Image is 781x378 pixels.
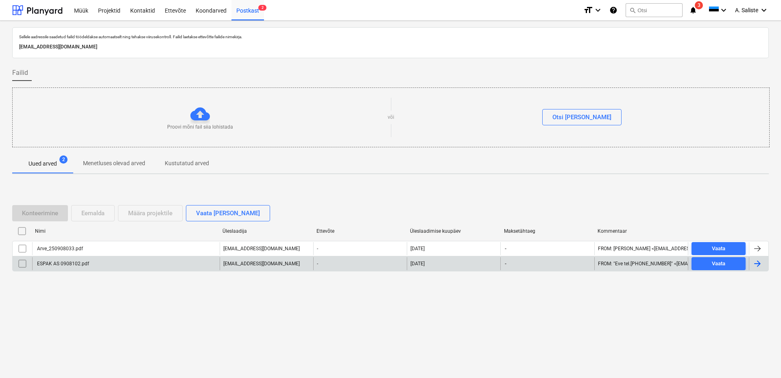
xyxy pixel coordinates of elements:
[167,124,233,131] p: Proovi mõni fail siia lohistada
[626,3,683,17] button: Otsi
[712,259,725,269] div: Vaata
[759,5,769,15] i: keyboard_arrow_down
[410,261,425,267] div: [DATE]
[165,159,209,168] p: Kustutatud arved
[258,5,266,11] span: 2
[313,257,407,270] div: -
[19,43,762,51] p: [EMAIL_ADDRESS][DOMAIN_NAME]
[593,5,603,15] i: keyboard_arrow_down
[609,5,617,15] i: Abikeskus
[629,7,636,13] span: search
[504,245,507,252] span: -
[186,205,270,221] button: Vaata [PERSON_NAME]
[583,5,593,15] i: format_size
[689,5,697,15] i: notifications
[692,257,746,270] button: Vaata
[695,1,703,9] span: 3
[712,244,725,253] div: Vaata
[552,112,611,122] div: Otsi [PERSON_NAME]
[388,114,394,121] p: või
[313,242,407,255] div: -
[36,261,89,267] div: ESPAK AS 0908102.pdf
[28,160,57,168] p: Uued arved
[12,87,770,147] div: Proovi mõni fail siia lohistadavõiOtsi [PERSON_NAME]
[196,208,260,218] div: Vaata [PERSON_NAME]
[223,245,300,252] p: [EMAIL_ADDRESS][DOMAIN_NAME]
[542,109,622,125] button: Otsi [PERSON_NAME]
[740,339,781,378] iframe: Chat Widget
[36,246,83,251] div: Arve_250908033.pdf
[719,5,729,15] i: keyboard_arrow_down
[410,246,425,251] div: [DATE]
[83,159,145,168] p: Menetluses olevad arved
[35,228,216,234] div: Nimi
[735,7,758,13] span: A. Saliste
[692,242,746,255] button: Vaata
[19,34,762,39] p: Sellele aadressile saadetud failid töödeldakse automaatselt ning tehakse viirusekontroll. Failid ...
[504,228,591,234] div: Maksetähtaeg
[410,228,497,234] div: Üleslaadimise kuupäev
[223,228,310,234] div: Üleslaadija
[59,155,68,164] span: 2
[504,260,507,267] span: -
[12,68,28,78] span: Failid
[223,260,300,267] p: [EMAIL_ADDRESS][DOMAIN_NAME]
[598,228,685,234] div: Kommentaar
[316,228,404,234] div: Ettevõte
